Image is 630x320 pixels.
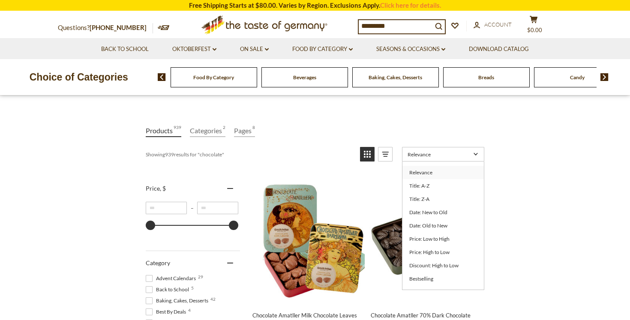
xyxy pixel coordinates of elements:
img: Chocolate Amatller Milk Chocolate Leaves "Con Leche" in Art Deco Gift Tin, 2.1 oz [251,184,365,298]
span: Best By Deals [146,308,189,316]
a: Date: New to Old [402,206,484,219]
input: Maximum value [197,202,238,214]
span: Baking, Cakes, Desserts [146,297,211,305]
span: 2 [223,125,225,136]
a: Price: Low to High [402,232,484,245]
input: Minimum value [146,202,187,214]
img: next arrow [600,73,609,81]
a: Food By Category [292,45,353,54]
a: Title: Z-A [402,192,484,206]
ul: Sort options [402,161,484,290]
a: Sort options [402,147,484,161]
a: Seasons & Occasions [376,45,445,54]
img: previous arrow [158,73,166,81]
a: View list mode [378,147,393,161]
a: Oktoberfest [172,45,216,54]
span: Category [146,259,170,266]
span: 5 [191,286,194,290]
a: Baking, Cakes, Desserts [369,74,422,81]
a: Food By Category [193,74,234,81]
a: View Pages Tab [234,125,255,137]
a: Title: A-Z [402,179,484,192]
span: $0.00 [527,27,542,33]
div: Showing results for " " [146,147,354,161]
a: On Sale [240,45,269,54]
a: Date: Old to New [402,219,484,232]
a: Download Catalog [469,45,529,54]
span: Price [146,185,166,192]
span: 42 [210,297,216,301]
span: Advent Calendars [146,275,198,282]
a: Account [474,20,512,30]
a: View Products Tab [146,125,181,137]
a: View Categories Tab [190,125,225,137]
a: Candy [570,74,585,81]
span: 29 [198,275,203,279]
span: 8 [252,125,255,136]
a: Relevance [402,166,484,179]
a: Breads [478,74,494,81]
a: Beverages [293,74,316,81]
a: [PHONE_NUMBER] [90,24,147,31]
p: Questions? [58,22,153,33]
a: View grid mode [360,147,375,161]
a: Back to School [101,45,149,54]
a: Click here for details. [380,1,441,9]
a: Bestselling [402,272,484,285]
b: 939 [165,151,174,158]
span: Account [484,21,512,28]
span: , $ [160,185,166,192]
span: – [187,205,197,211]
a: Price: High to Low [402,245,484,259]
span: Back to School [146,286,192,293]
a: Discount: High to Low [402,259,484,272]
span: Relevance [408,151,471,158]
span: 939 [174,125,181,136]
button: $0.00 [521,15,546,37]
span: 4 [188,308,191,312]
